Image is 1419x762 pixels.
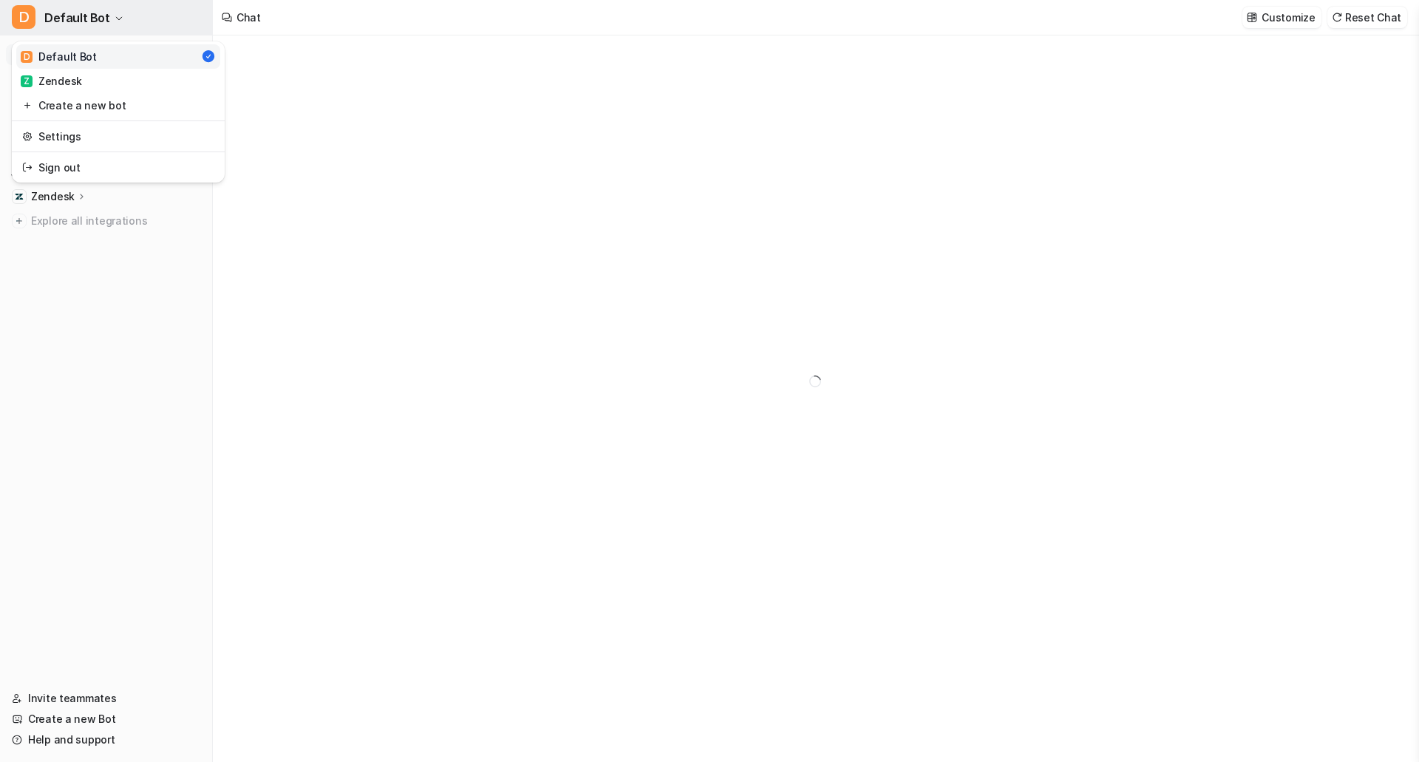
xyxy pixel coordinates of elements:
[12,41,225,183] div: DDefault Bot
[44,7,110,28] span: Default Bot
[22,129,33,144] img: reset
[21,75,33,87] span: Z
[21,51,33,63] span: D
[12,5,35,29] span: D
[21,49,97,64] div: Default Bot
[22,98,33,113] img: reset
[16,124,220,149] a: Settings
[22,160,33,175] img: reset
[16,155,220,180] a: Sign out
[16,93,220,118] a: Create a new bot
[21,73,82,89] div: Zendesk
